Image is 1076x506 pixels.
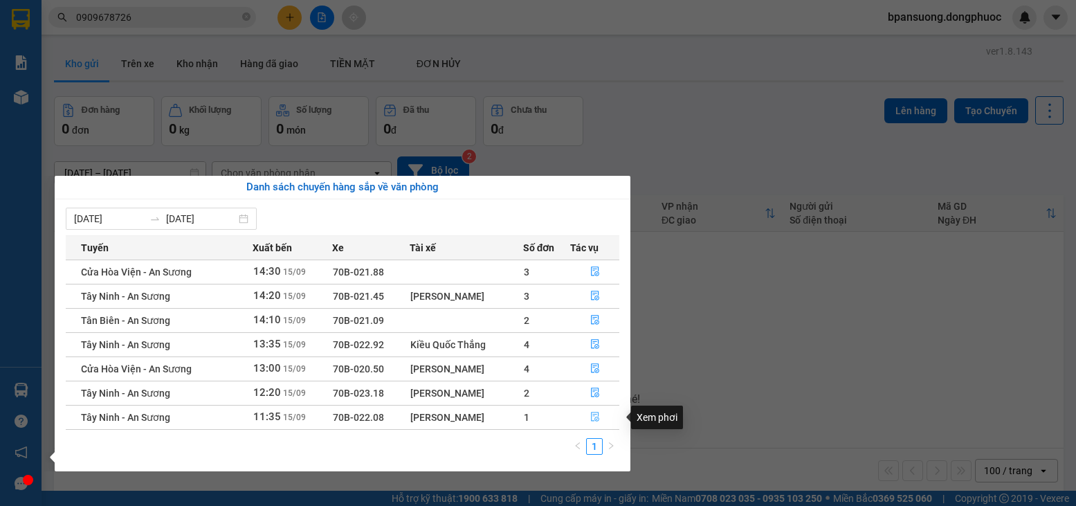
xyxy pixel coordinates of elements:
span: 70B-021.09 [333,315,384,326]
span: file-done [590,266,600,278]
span: 15/09 [283,316,306,325]
div: [PERSON_NAME] [410,289,522,304]
button: file-done [571,406,619,428]
span: 70B-021.45 [333,291,384,302]
span: Số đơn [523,240,555,255]
button: file-done [571,382,619,404]
span: Cửa Hòa Viện - An Sương [81,363,192,374]
button: file-done [571,334,619,356]
span: to [149,213,161,224]
img: logo [5,8,66,69]
span: file-done [590,412,600,423]
span: 70B-022.92 [333,339,384,350]
span: Tây Ninh - An Sương [81,291,170,302]
span: file-done [590,339,600,350]
span: 1 [524,412,529,423]
div: [PERSON_NAME] [410,361,522,377]
span: Tuyến [81,240,109,255]
span: Tân Biên - An Sương [81,315,170,326]
span: In ngày: [4,100,84,109]
span: [PERSON_NAME]: [4,89,145,98]
span: Tài xế [410,240,436,255]
span: left [574,442,582,450]
span: Cửa Hòa Viện - An Sương [81,266,192,278]
span: 2 [524,315,529,326]
span: 15/09 [283,291,306,301]
input: Từ ngày [74,211,144,226]
span: 14:20 [253,289,281,302]
a: 1 [587,439,602,454]
strong: ĐỒNG PHƯỚC [109,8,190,19]
span: Hotline: 19001152 [109,62,170,70]
span: 4 [524,363,529,374]
span: 14:10 [253,314,281,326]
li: Next Page [603,438,619,455]
span: 13:35 [253,338,281,350]
span: file-done [590,363,600,374]
div: Danh sách chuyến hàng sắp về văn phòng [66,179,619,196]
span: 11:35 [253,410,281,423]
span: 70B-023.18 [333,388,384,399]
button: left [569,438,586,455]
span: 14:30 [253,265,281,278]
button: file-done [571,358,619,380]
div: [PERSON_NAME] [410,410,522,425]
span: 3 [524,291,529,302]
span: 01 Võ Văn Truyện, KP.1, Phường 2 [109,42,190,59]
span: 15/09 [283,388,306,398]
span: ----------------------------------------- [37,75,170,86]
input: Đến ngày [166,211,236,226]
span: 08:47:11 [DATE] [30,100,84,109]
span: 3 [524,266,529,278]
span: swap-right [149,213,161,224]
span: 12:20 [253,386,281,399]
span: 15/09 [283,267,306,277]
span: 15/09 [283,340,306,350]
li: 1 [586,438,603,455]
span: Tây Ninh - An Sương [81,388,170,399]
span: file-done [590,291,600,302]
span: 13:00 [253,362,281,374]
button: file-done [571,309,619,332]
span: 4 [524,339,529,350]
span: 70B-022.08 [333,412,384,423]
div: Kiều Quốc Thắng [410,337,522,352]
span: 70B-020.50 [333,363,384,374]
span: file-done [590,315,600,326]
button: file-done [571,285,619,307]
span: right [607,442,615,450]
span: 70B-021.88 [333,266,384,278]
span: Xuất bến [253,240,292,255]
span: 15/09 [283,413,306,422]
span: Bến xe [GEOGRAPHIC_DATA] [109,22,186,39]
span: file-done [590,388,600,399]
span: Tây Ninh - An Sương [81,412,170,423]
span: 2 [524,388,529,399]
li: Previous Page [569,438,586,455]
div: Xem phơi [631,406,683,429]
span: Tác vụ [570,240,599,255]
button: right [603,438,619,455]
span: 15/09 [283,364,306,374]
button: file-done [571,261,619,283]
span: Tây Ninh - An Sương [81,339,170,350]
span: VPCT1509250001 [69,88,145,98]
span: Xe [332,240,344,255]
div: [PERSON_NAME] [410,386,522,401]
